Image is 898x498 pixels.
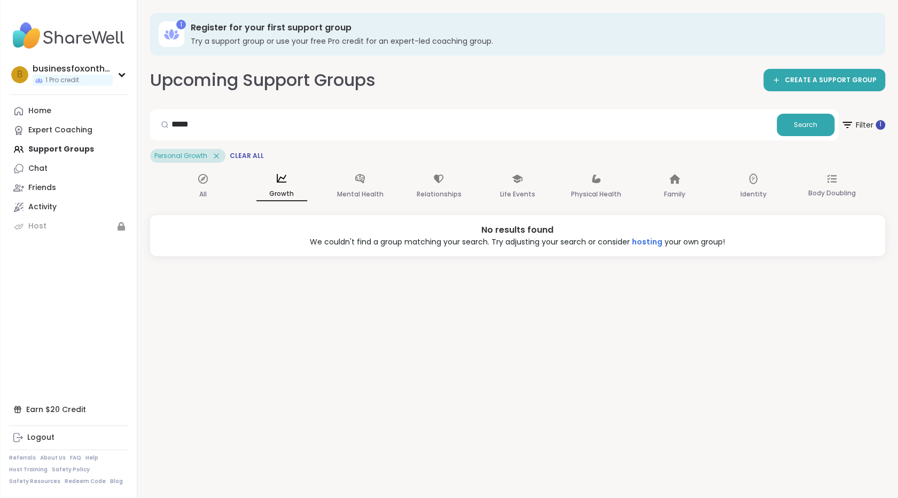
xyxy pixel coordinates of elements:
a: hosting [632,236,662,247]
a: Logout [9,428,128,447]
p: All [199,188,207,201]
a: Host [9,217,128,236]
span: CREATE A SUPPORT GROUP [785,76,877,85]
a: Safety Policy [52,466,90,473]
p: Life Events [499,188,535,201]
h2: Upcoming Support Groups [150,68,376,92]
div: We couldn't find a group matching your search. Try adjusting your search or consider your own group! [159,236,877,248]
div: Logout [27,432,54,443]
a: Safety Resources [9,478,60,485]
a: Chat [9,159,128,178]
div: Friends [28,183,56,193]
p: Physical Health [571,188,621,201]
span: b [17,68,22,82]
div: businessfoxontherun [33,63,113,75]
div: Chat [28,163,48,174]
span: Search [794,120,817,130]
span: Clear All [230,152,264,160]
div: Expert Coaching [28,125,92,136]
a: Referrals [9,454,36,462]
a: Blog [110,478,123,485]
div: Home [28,106,51,116]
span: 1 Pro credit [45,76,79,85]
a: Home [9,101,128,121]
a: Redeem Code [65,478,106,485]
a: Help [85,454,98,462]
h3: Register for your first support group [191,22,870,34]
button: Search [777,114,834,136]
p: Mental Health [337,188,384,201]
p: Relationships [416,188,461,201]
div: No results found [159,224,877,236]
button: Filter 1 [841,109,885,140]
a: Expert Coaching [9,121,128,140]
p: Family [664,188,685,201]
div: Activity [28,202,57,212]
a: FAQ [70,454,81,462]
img: ShareWell Nav Logo [9,17,128,54]
span: Personal Growth [154,152,207,160]
p: Body Doubling [808,187,855,200]
div: 1 [176,20,186,29]
div: Earn $20 Credit [9,400,128,419]
p: Identity [740,188,766,201]
a: Friends [9,178,128,197]
a: Host Training [9,466,48,473]
p: Growth [256,187,307,201]
span: 1 [879,120,881,129]
a: About Us [40,454,66,462]
span: Filter [841,112,885,138]
a: CREATE A SUPPORT GROUP [763,69,885,91]
div: Host [28,221,46,232]
h3: Try a support group or use your free Pro credit for an expert-led coaching group. [191,36,870,46]
a: Activity [9,197,128,217]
